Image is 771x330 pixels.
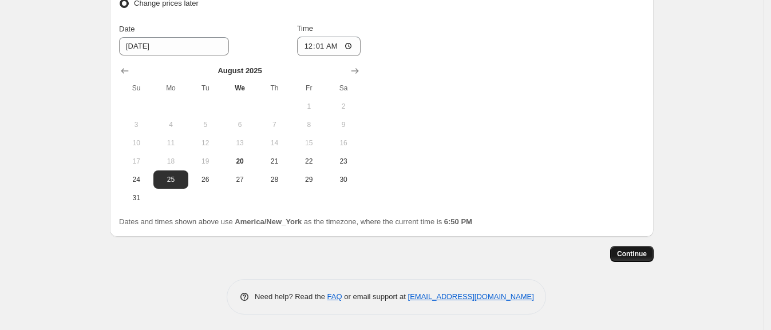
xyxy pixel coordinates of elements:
button: Friday August 29 2025 [292,170,326,189]
span: Su [124,84,149,93]
span: 15 [296,138,322,148]
input: 8/20/2025 [119,37,229,55]
button: Friday August 15 2025 [292,134,326,152]
span: 13 [227,138,252,148]
button: Thursday August 7 2025 [257,116,291,134]
span: 26 [193,175,218,184]
span: 25 [158,175,183,184]
span: Need help? Read the [255,292,327,301]
button: Wednesday August 27 2025 [223,170,257,189]
button: Sunday August 10 2025 [119,134,153,152]
button: Show previous month, July 2025 [117,63,133,79]
button: Sunday August 17 2025 [119,152,153,170]
b: America/New_York [235,217,302,226]
span: Time [297,24,313,33]
span: 9 [331,120,356,129]
span: 10 [124,138,149,148]
span: 31 [124,193,149,202]
span: 17 [124,157,149,166]
button: Continue [610,246,654,262]
button: Saturday August 23 2025 [326,152,361,170]
th: Friday [292,79,326,97]
button: Sunday August 3 2025 [119,116,153,134]
input: 12:00 [297,37,361,56]
span: 6 [227,120,252,129]
th: Wednesday [223,79,257,97]
button: Monday August 18 2025 [153,152,188,170]
th: Tuesday [188,79,223,97]
span: or email support at [342,292,408,301]
span: 22 [296,157,322,166]
span: 2 [331,102,356,111]
button: Monday August 25 2025 [153,170,188,189]
span: 23 [331,157,356,166]
span: 5 [193,120,218,129]
span: Continue [617,249,647,259]
span: 3 [124,120,149,129]
span: Tu [193,84,218,93]
span: Date [119,25,135,33]
button: Sunday August 31 2025 [119,189,153,207]
span: 21 [262,157,287,166]
button: Tuesday August 5 2025 [188,116,223,134]
span: Fr [296,84,322,93]
button: Thursday August 28 2025 [257,170,291,189]
button: Show next month, September 2025 [347,63,363,79]
button: Tuesday August 12 2025 [188,134,223,152]
span: 4 [158,120,183,129]
button: Monday August 4 2025 [153,116,188,134]
span: 24 [124,175,149,184]
span: Mo [158,84,183,93]
span: 8 [296,120,322,129]
span: Th [262,84,287,93]
span: 30 [331,175,356,184]
button: Saturday August 2 2025 [326,97,361,116]
span: 1 [296,102,322,111]
span: 16 [331,138,356,148]
span: 18 [158,157,183,166]
th: Saturday [326,79,361,97]
button: Thursday August 14 2025 [257,134,291,152]
button: Wednesday August 6 2025 [223,116,257,134]
span: 11 [158,138,183,148]
button: Friday August 1 2025 [292,97,326,116]
span: 20 [227,157,252,166]
button: Today Wednesday August 20 2025 [223,152,257,170]
button: Sunday August 24 2025 [119,170,153,189]
span: We [227,84,252,93]
span: 27 [227,175,252,184]
button: Saturday August 30 2025 [326,170,361,189]
button: Saturday August 16 2025 [326,134,361,152]
th: Thursday [257,79,291,97]
button: Wednesday August 13 2025 [223,134,257,152]
span: 28 [262,175,287,184]
span: 7 [262,120,287,129]
button: Tuesday August 19 2025 [188,152,223,170]
span: Sa [331,84,356,93]
a: FAQ [327,292,342,301]
button: Thursday August 21 2025 [257,152,291,170]
a: [EMAIL_ADDRESS][DOMAIN_NAME] [408,292,534,301]
button: Friday August 8 2025 [292,116,326,134]
button: Monday August 11 2025 [153,134,188,152]
button: Friday August 22 2025 [292,152,326,170]
span: 19 [193,157,218,166]
span: 14 [262,138,287,148]
span: Dates and times shown above use as the timezone, where the current time is [119,217,472,226]
th: Monday [153,79,188,97]
button: Saturday August 9 2025 [326,116,361,134]
b: 6:50 PM [444,217,472,226]
span: 12 [193,138,218,148]
span: 29 [296,175,322,184]
button: Tuesday August 26 2025 [188,170,223,189]
th: Sunday [119,79,153,97]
